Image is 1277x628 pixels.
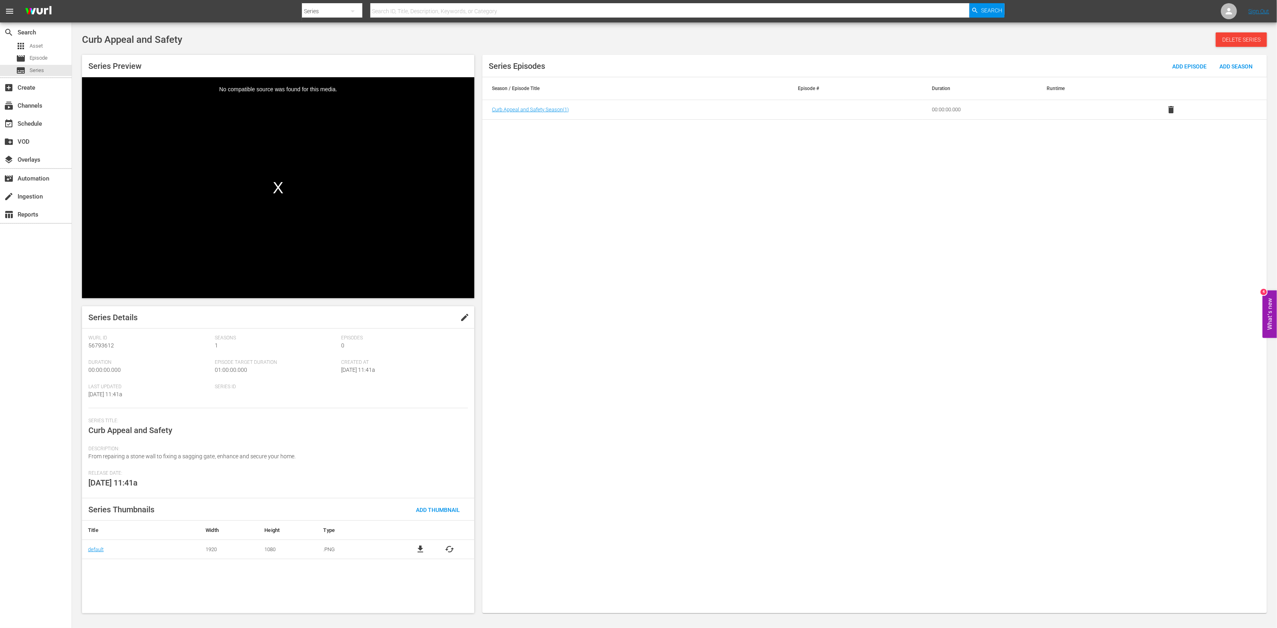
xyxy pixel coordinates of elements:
[19,2,58,21] img: ans4CAIJ8jUAAAAAAAAAAAAAAAAAAAAAAAAgQb4GAAAAAAAAAAAAAAAAAAAAAAAAJMjXAAAAAAAAAAAAAAAAAAAAAAAAgAT5G...
[342,359,464,366] span: Created At
[1263,290,1277,338] button: Open Feedback Widget
[1166,59,1213,73] button: Add Episode
[88,505,154,514] span: Series Thumbnails
[318,521,396,540] th: Type
[342,335,464,341] span: Episodes
[16,54,26,63] span: Episode
[30,42,43,50] span: Asset
[342,367,376,373] span: [DATE] 11:41a
[88,359,211,366] span: Duration
[969,3,1005,18] button: Search
[258,521,317,540] th: Height
[88,418,464,424] span: Series Title:
[1167,105,1176,114] span: delete
[4,83,14,92] span: Create
[88,453,296,459] span: From repairing a stone wall to fixing a sagging gate, enhance and secure your home.
[1261,289,1267,295] div: 4
[215,384,337,390] span: Series ID
[1213,63,1259,70] span: Add Season
[1213,59,1259,73] button: Add Season
[30,54,48,62] span: Episode
[88,342,114,349] span: 56793612
[923,100,1037,120] td: 00:00:00.000
[82,77,474,298] div: Modal Window
[88,313,138,322] span: Series Details
[16,41,26,51] span: Asset
[416,544,425,554] a: file_download
[1162,100,1181,119] button: delete
[342,342,345,349] span: 0
[88,478,138,488] span: [DATE] 11:41a
[492,106,569,112] a: Curb Appeal and Safety Season(1)
[4,210,14,219] span: Reports
[215,342,218,349] span: 1
[1216,36,1267,43] span: Delete Series
[4,137,14,146] span: VOD
[4,174,14,183] span: Automation
[88,425,172,435] span: Curb Appeal and Safety
[445,544,455,554] button: cached
[88,446,464,452] span: Description:
[4,192,14,201] span: Ingestion
[82,77,474,298] div: No compatible source was found for this media.
[4,28,14,37] span: Search
[30,66,44,74] span: Series
[88,61,142,71] span: Series Preview
[200,521,258,540] th: Width
[1166,63,1213,70] span: Add Episode
[215,335,337,341] span: Seasons
[460,313,470,322] span: edit
[88,391,122,397] span: [DATE] 11:41a
[82,34,182,45] span: Curb Appeal and Safety
[1216,32,1267,47] button: Delete Series
[16,66,26,75] span: Series
[258,540,317,559] td: 1080
[489,61,545,71] span: Series Episodes
[482,77,789,100] th: Season / Episode Title
[88,335,211,341] span: Wurl Id
[5,6,14,16] span: menu
[318,540,396,559] td: .PNG
[981,3,1002,18] span: Search
[410,507,466,513] span: Add Thumbnail
[82,77,474,298] div: Video Player
[88,384,211,390] span: Last Updated
[88,367,121,373] span: 00:00:00.000
[455,308,474,327] button: edit
[4,155,14,165] span: Overlays
[1249,8,1269,14] a: Sign Out
[4,119,14,128] span: Schedule
[88,470,464,477] span: Release Date:
[82,521,200,540] th: Title
[215,359,337,366] span: Episode Target Duration
[789,77,903,100] th: Episode #
[923,77,1037,100] th: Duration
[492,106,569,112] span: Curb Appeal and Safety Season ( 1 )
[4,101,14,110] span: Channels
[200,540,258,559] td: 1920
[1037,77,1152,100] th: Runtime
[215,367,247,373] span: 01:00:00.000
[410,502,466,517] button: Add Thumbnail
[88,546,104,552] a: default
